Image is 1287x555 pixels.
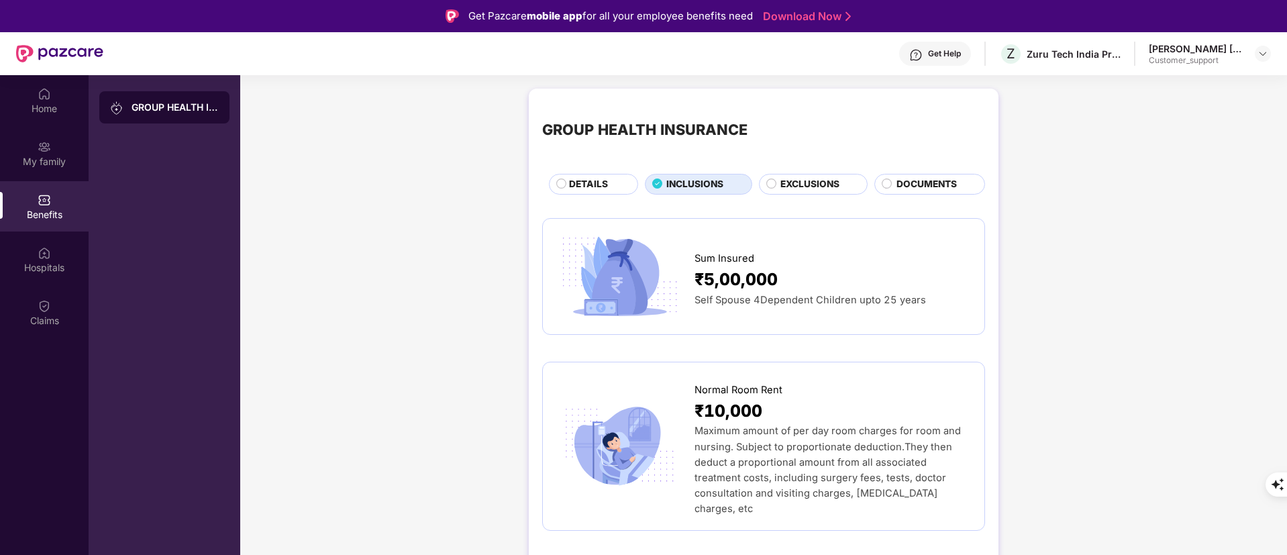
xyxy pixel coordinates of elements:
img: svg+xml;base64,PHN2ZyBpZD0iRHJvcGRvd24tMzJ4MzIiIHhtbG5zPSJodHRwOi8vd3d3LnczLm9yZy8yMDAwL3N2ZyIgd2... [1257,48,1268,59]
div: Get Help [928,48,961,59]
span: Maximum amount of per day room charges for room and nursing. Subject to proportionate deduction.T... [694,425,961,514]
img: svg+xml;base64,PHN2ZyBpZD0iQ2xhaW0iIHhtbG5zPSJodHRwOi8vd3d3LnczLm9yZy8yMDAwL3N2ZyIgd2lkdGg9IjIwIi... [38,299,51,313]
div: [PERSON_NAME] [PERSON_NAME] [1149,42,1243,55]
img: svg+xml;base64,PHN2ZyB3aWR0aD0iMjAiIGhlaWdodD0iMjAiIHZpZXdCb3g9IjAgMCAyMCAyMCIgZmlsbD0ibm9uZSIgeG... [38,140,51,154]
span: INCLUSIONS [666,177,723,192]
span: EXCLUSIONS [780,177,839,192]
span: ₹5,00,000 [694,266,778,293]
img: svg+xml;base64,PHN2ZyBpZD0iQmVuZWZpdHMiIHhtbG5zPSJodHRwOi8vd3d3LnczLm9yZy8yMDAwL3N2ZyIgd2lkdGg9Ij... [38,193,51,207]
img: Logo [446,9,459,23]
img: svg+xml;base64,PHN2ZyBpZD0iSGVscC0zMngzMiIgeG1sbnM9Imh0dHA6Ly93d3cudzMub3JnLzIwMDAvc3ZnIiB3aWR0aD... [909,48,923,62]
strong: mobile app [527,9,582,22]
span: Normal Room Rent [694,383,782,398]
div: Customer_support [1149,55,1243,66]
span: DOCUMENTS [896,177,957,192]
span: Self Spouse 4Dependent Children upto 25 years [694,294,926,306]
img: New Pazcare Logo [16,45,103,62]
img: svg+xml;base64,PHN2ZyBpZD0iSG9tZSIgeG1sbnM9Imh0dHA6Ly93d3cudzMub3JnLzIwMDAvc3ZnIiB3aWR0aD0iMjAiIG... [38,87,51,101]
span: Sum Insured [694,251,754,266]
div: Get Pazcare for all your employee benefits need [468,8,753,24]
span: DETAILS [569,177,608,192]
span: ₹10,000 [694,398,762,424]
div: GROUP HEALTH INSURANCE [132,101,219,114]
span: Z [1007,46,1015,62]
img: svg+xml;base64,PHN2ZyBpZD0iSG9zcGl0YWxzIiB4bWxucz0iaHR0cDovL3d3dy53My5vcmcvMjAwMC9zdmciIHdpZHRoPS... [38,246,51,260]
img: svg+xml;base64,PHN2ZyB3aWR0aD0iMjAiIGhlaWdodD0iMjAiIHZpZXdCb3g9IjAgMCAyMCAyMCIgZmlsbD0ibm9uZSIgeG... [110,101,123,115]
img: Stroke [845,9,851,23]
img: icon [556,402,683,491]
div: Zuru Tech India Private Limited [1027,48,1121,60]
a: Download Now [763,9,847,23]
img: icon [556,232,683,321]
div: GROUP HEALTH INSURANCE [542,118,748,141]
